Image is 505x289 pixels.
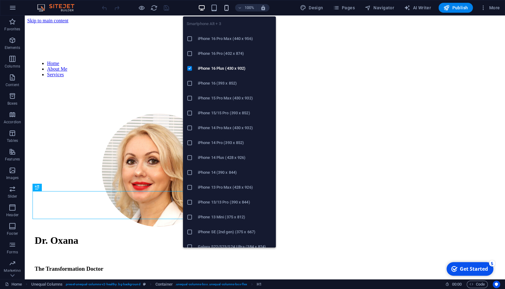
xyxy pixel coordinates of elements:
[404,5,431,11] span: AI Writer
[2,2,49,16] div: Get Started 5 items remaining, 0% complete
[4,27,20,32] p: Favorites
[198,184,272,191] h6: iPhone 13 Pro Max (428 x 926)
[143,282,146,286] i: This element is a customizable preset
[260,5,266,11] i: On resize automatically adjust zoom level to fit chosen device.
[175,281,247,288] span: . unequal-columns-box .unequal-columns-box-flex
[198,94,272,102] h6: iPhone 15 Pro Max (430 x 932)
[5,45,20,50] p: Elements
[198,228,272,236] h6: iPhone SE (2nd gen) (375 x 667)
[4,120,21,125] p: Accordion
[467,281,488,288] button: Code
[6,212,19,217] p: Header
[7,231,18,236] p: Footer
[4,268,21,273] p: Marketing
[198,154,272,161] h6: iPhone 14 Plus (428 x 926)
[5,157,20,162] p: Features
[138,4,145,11] button: Click here to leave preview mode and continue editing
[445,281,462,288] h6: Session time
[15,6,43,13] div: Get Started
[198,50,272,57] h6: iPhone 16 Pro (402 x 874)
[31,281,262,288] nav: breadcrumb
[333,5,355,11] span: Pages
[198,65,272,72] h6: iPhone 16 Plus (430 x 932)
[298,3,326,13] button: Design
[402,3,433,13] button: AI Writer
[150,4,158,11] i: Reload page
[6,82,19,87] p: Content
[478,3,502,13] button: More
[235,4,257,11] button: 100%
[198,243,272,251] h6: Galaxy S22/S23/S24 Ultra (384 x 824)
[6,175,19,180] p: Images
[298,3,326,13] div: Design (Ctrl+Alt+Y)
[36,4,82,11] img: Editor Logo
[198,35,272,42] h6: iPhone 16 Pro Max (440 x 956)
[456,282,457,287] span: :
[198,139,272,147] h6: iPhone 14 Pro (393 x 852)
[198,199,272,206] h6: iPhone 13/13 Pro (390 x 844)
[8,194,17,199] p: Slider
[198,80,272,87] h6: iPhone 16 (393 x 852)
[198,169,272,176] h6: iPhone 14 (390 x 844)
[65,281,141,288] span: . preset-unequal-columns-v2-healthy .bg-background
[44,1,50,7] div: 5
[365,5,394,11] span: Navigator
[7,250,18,255] p: Forms
[5,64,20,69] p: Columns
[452,281,461,288] span: 00 00
[198,124,272,132] h6: iPhone 14 Pro Max (430 x 932)
[469,281,485,288] span: Code
[31,281,63,288] span: Click to select. Double-click to edit
[2,2,44,8] a: Skip to main content
[330,3,357,13] button: Pages
[7,101,18,106] p: Boxes
[493,281,500,288] button: Usercentrics
[300,5,323,11] span: Design
[244,4,254,11] h6: 100%
[150,4,158,11] button: reload
[198,213,272,221] h6: iPhone 13 Mini (375 x 812)
[438,3,473,13] button: Publish
[7,138,18,143] p: Tables
[198,109,272,117] h6: iPhone 15/15 Pro (393 x 852)
[480,5,500,11] span: More
[443,5,468,11] span: Publish
[5,281,22,288] a: Click to cancel selection. Double-click to open Pages
[362,3,397,13] button: Navigator
[155,281,173,288] span: Click to select. Double-click to edit
[257,281,262,288] span: Click to select. Double-click to edit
